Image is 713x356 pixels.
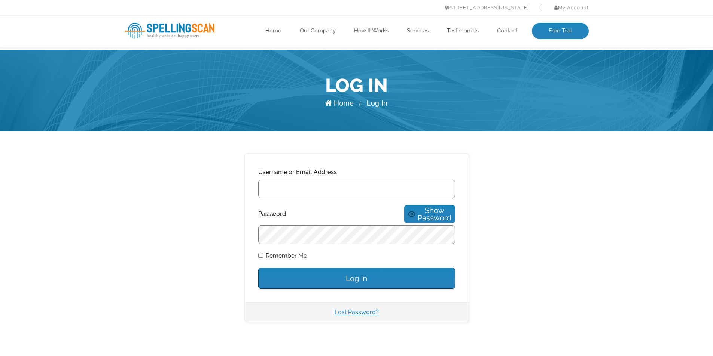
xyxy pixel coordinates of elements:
a: Home [325,99,354,107]
label: Password [258,209,402,219]
label: Username or Email Address [258,167,455,177]
span: / [359,100,360,107]
input: Log In [258,268,455,289]
span: Show Password [418,207,451,222]
input: Remember Me [258,253,263,258]
label: Remember Me [258,251,307,261]
a: Lost Password? [335,309,379,316]
h1: Log In [125,72,589,99]
span: Log In [367,99,388,107]
button: Show Password [404,205,455,223]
